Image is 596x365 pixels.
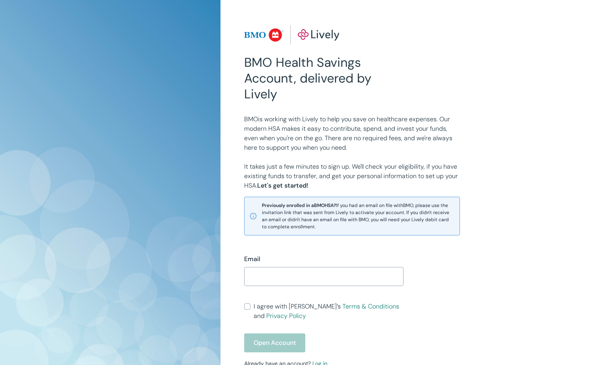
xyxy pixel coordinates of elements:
span: If you had an email on file with BMO , please use the invitation link that was sent from Lively t... [262,202,455,230]
p: BMO is working with Lively to help you save on healthcare expenses. Our modern HSA makes it easy ... [244,115,460,152]
strong: Let's get started! [257,181,308,190]
p: It takes just a few minutes to sign up. We'll check your eligibility, if you have existing funds ... [244,162,460,190]
h2: BMO Health Savings Account, delivered by Lively [244,55,404,102]
label: Email [244,254,260,264]
a: Privacy Policy [266,312,306,320]
img: Lively [244,25,340,45]
a: Terms & Conditions [342,302,399,310]
span: I agree with [PERSON_NAME]’s and [254,302,404,321]
strong: Previously enrolled in a BMO HSA? [262,202,336,209]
